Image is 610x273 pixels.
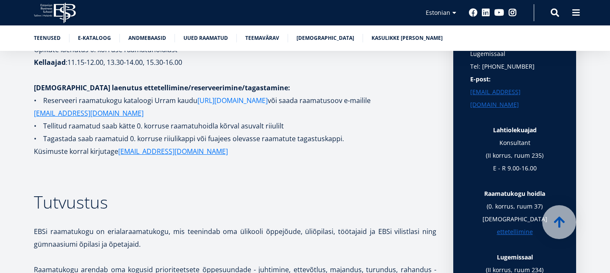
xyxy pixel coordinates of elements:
a: Teemavärav [245,34,279,42]
a: Linkedin [482,8,490,17]
a: E-kataloog [78,34,111,42]
a: Uued raamatud [183,34,228,42]
a: ettetellimine [497,226,533,238]
span: Tutvustus [34,190,108,214]
strong: Lugemissaal [497,253,533,261]
b: 11.15-12.00, 13.30-14.00, 15.30-16.00 [67,58,182,67]
p: Küsimuste korral kirjutage [34,145,436,158]
strong: [DEMOGRAPHIC_DATA] laenutus ettetellimine/reserveerimine/tagastamine: [34,83,290,92]
strong: E-post: [470,75,491,83]
a: [EMAIL_ADDRESS][DOMAIN_NAME] [34,107,144,120]
a: Andmebaasid [128,34,166,42]
p: : [34,43,436,81]
a: Kasulikke [PERSON_NAME] [372,34,443,42]
a: [URL][DOMAIN_NAME] [197,94,268,107]
strong: Raamatukogu hoidla [484,189,545,198]
p: • Tellitud raamatud saab kätte 0. korruse raamatuhoidla kõrval asuvalt riiulilt [34,120,436,132]
p: EBSi raamatukogu on erialaraamatukogu, mis teenindab oma ülikooli õppejõude, üliõpilasi, töötajai... [34,225,436,251]
a: [EMAIL_ADDRESS][DOMAIN_NAME] [470,86,559,111]
a: Youtube [494,8,504,17]
a: Facebook [469,8,477,17]
p: • Reserveeri raamatukogu kataloogi Urram kaudu või saada raamatusoov e-mailile [34,94,436,120]
a: [DEMOGRAPHIC_DATA] [297,34,354,42]
a: Teenused [34,34,61,42]
p: • Tagastada saab raamatuid 0. korruse riiulikappi või fuajees olevasse raamatute tagastuskappi. [34,132,436,145]
strong: Kellaajad [34,58,66,67]
p: Konsultant (II korrus, ruum 235) E - R 9.00-16.00 [470,136,559,187]
p: (0. korrus, ruum 37) [DEMOGRAPHIC_DATA] [470,187,559,238]
p: Tel: [PHONE_NUMBER] [470,60,559,73]
a: [EMAIL_ADDRESS][DOMAIN_NAME] [118,145,228,158]
strong: Lahtiolekuajad [493,126,537,134]
a: Instagram [508,8,517,17]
